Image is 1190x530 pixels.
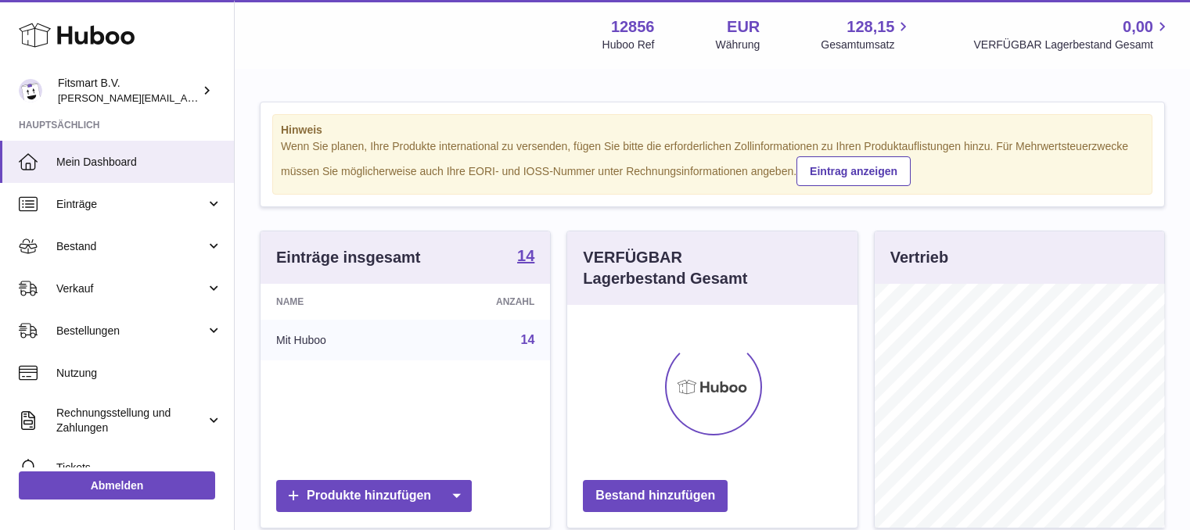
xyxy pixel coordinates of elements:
td: Mit Huboo [261,320,416,360]
a: Produkte hinzufügen [276,480,472,512]
span: 0,00 [1123,16,1153,38]
span: Bestellungen [56,324,206,338]
a: 0,00 VERFÜGBAR Lagerbestand Gesamt [973,16,1171,52]
strong: 14 [517,248,534,263]
span: Verkauf [56,281,206,296]
span: Rechnungsstellung und Zahlungen [56,406,206,435]
a: 128,15 Gesamtumsatz [821,16,912,52]
strong: 12856 [611,16,655,38]
a: Eintrag anzeigen [796,156,911,186]
h3: VERFÜGBAR Lagerbestand Gesamt [583,247,786,289]
div: Wenn Sie planen, Ihre Produkte international zu versenden, fügen Sie bitte die erforderlichen Zol... [281,139,1144,186]
div: Fitsmart B.V. [58,76,199,106]
a: Bestand hinzufügen [583,480,728,512]
span: Nutzung [56,366,222,381]
strong: Hinweis [281,123,1144,138]
span: VERFÜGBAR Lagerbestand Gesamt [973,38,1171,52]
span: 128,15 [847,16,894,38]
th: Name [261,284,416,320]
div: Währung [716,38,760,52]
h3: Vertrieb [890,247,948,268]
strong: EUR [727,16,760,38]
span: Mein Dashboard [56,155,222,170]
img: jonathan@leaderoo.com [19,79,42,102]
h3: Einträge insgesamt [276,247,421,268]
a: 14 [517,248,534,267]
span: Tickets [56,460,222,475]
a: Abmelden [19,471,215,500]
span: Gesamtumsatz [821,38,912,52]
span: [PERSON_NAME][EMAIL_ADDRESS][DOMAIN_NAME] [58,91,314,104]
div: Huboo Ref [602,38,655,52]
span: Bestand [56,239,206,254]
span: Einträge [56,197,206,212]
th: Anzahl [416,284,550,320]
a: 14 [521,333,535,346]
